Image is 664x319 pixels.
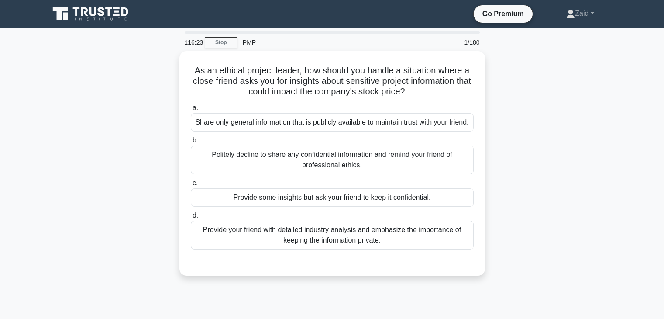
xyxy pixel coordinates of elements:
[193,179,198,187] span: c.
[191,188,474,207] div: Provide some insights but ask your friend to keep it confidential.
[191,113,474,132] div: Share only general information that is publicly available to maintain trust with your friend.
[191,221,474,250] div: Provide your friend with detailed industry analysis and emphasize the importance of keeping the i...
[434,34,485,51] div: 1/180
[477,8,529,19] a: Go Premium
[179,34,205,51] div: 116:23
[190,65,475,97] h5: As an ethical project leader, how should you handle a situation where a close friend asks you for...
[193,136,198,144] span: b.
[237,34,358,51] div: PMP
[205,37,237,48] a: Stop
[191,146,474,174] div: Politely decline to share any confidential information and remind your friend of professional eth...
[193,104,198,111] span: a.
[193,212,198,219] span: d.
[545,5,615,22] a: Zaid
